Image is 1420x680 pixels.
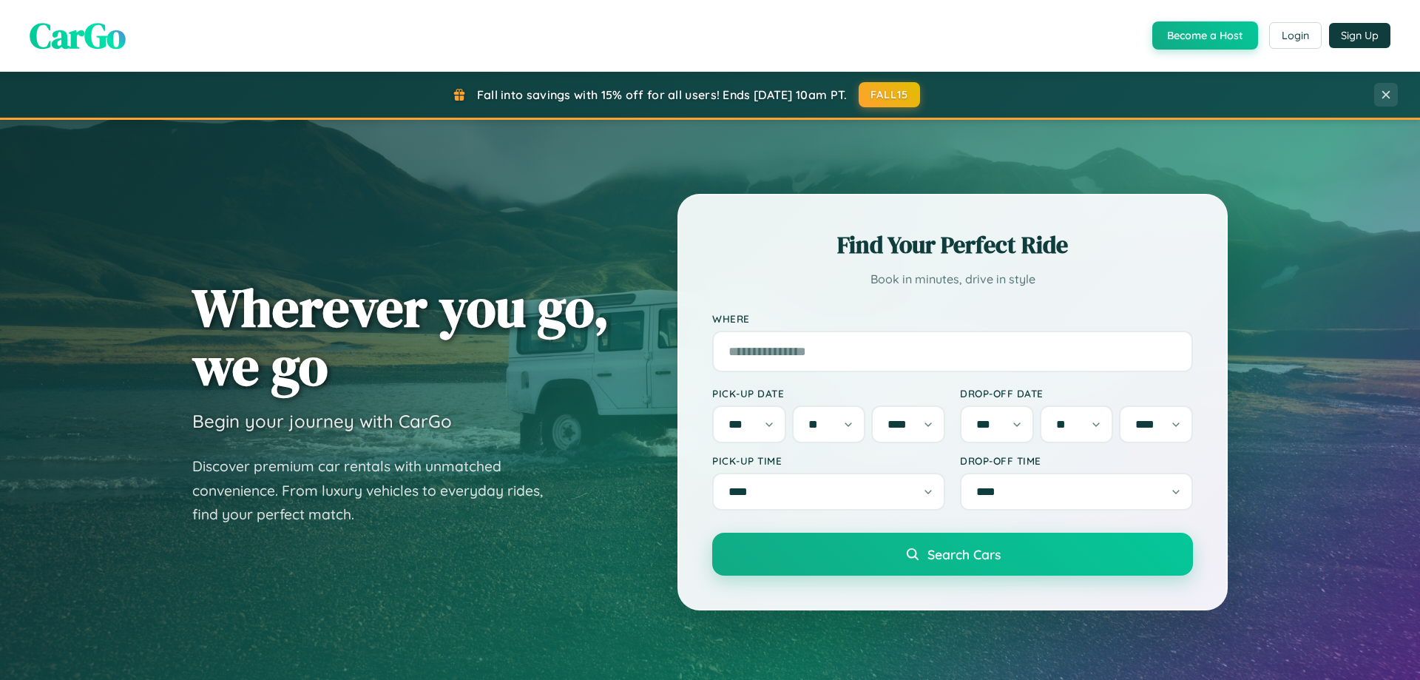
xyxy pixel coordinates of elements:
button: Sign Up [1329,23,1390,48]
label: Where [712,312,1193,325]
p: Book in minutes, drive in style [712,269,1193,290]
label: Drop-off Date [960,387,1193,400]
h3: Begin your journey with CarGo [192,410,452,432]
label: Pick-up Date [712,387,945,400]
label: Drop-off Time [960,454,1193,467]
button: FALL15 [859,82,921,107]
p: Discover premium car rentals with unmatched convenience. From luxury vehicles to everyday rides, ... [192,454,562,527]
span: CarGo [30,11,126,60]
label: Pick-up Time [712,454,945,467]
span: Fall into savings with 15% off for all users! Ends [DATE] 10am PT. [477,87,848,102]
span: Search Cars [927,546,1001,562]
button: Login [1269,22,1322,49]
button: Search Cars [712,533,1193,576]
h2: Find Your Perfect Ride [712,229,1193,261]
h1: Wherever you go, we go [192,278,609,395]
button: Become a Host [1152,21,1258,50]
